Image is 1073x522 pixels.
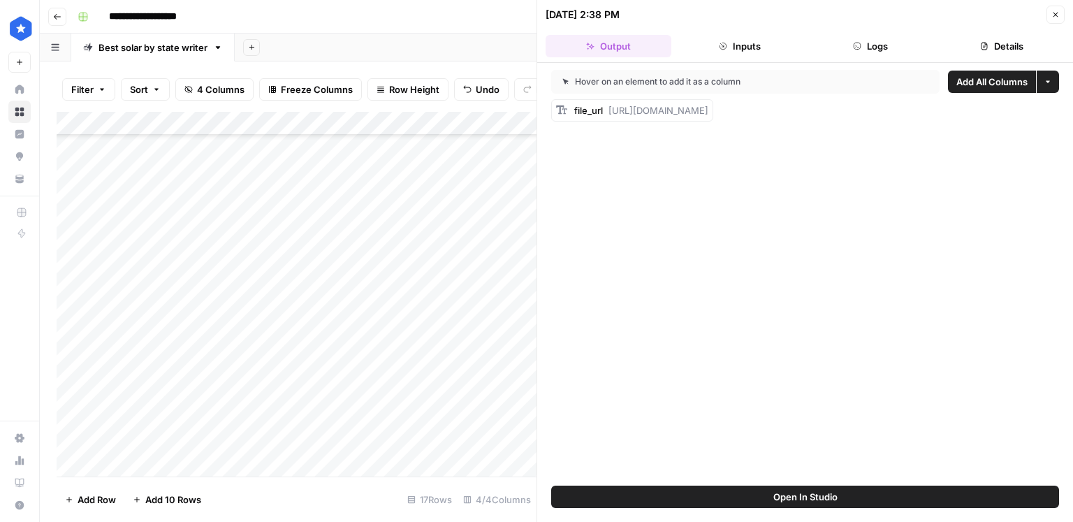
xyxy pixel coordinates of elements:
[402,488,458,511] div: 17 Rows
[8,449,31,472] a: Usage
[8,11,31,46] button: Workspace: ConsumerAffairs
[8,16,34,41] img: ConsumerAffairs Logo
[8,472,31,494] a: Learning Hub
[78,493,116,507] span: Add Row
[62,78,115,101] button: Filter
[956,75,1028,89] span: Add All Columns
[608,105,708,116] span: [URL][DOMAIN_NAME]
[476,82,499,96] span: Undo
[546,35,671,57] button: Output
[773,490,838,504] span: Open In Studio
[808,35,934,57] button: Logs
[454,78,509,101] button: Undo
[98,41,207,55] div: Best solar by state writer
[458,488,536,511] div: 4/4 Columns
[551,486,1059,508] button: Open In Studio
[71,34,235,61] a: Best solar by state writer
[8,101,31,123] a: Browse
[939,35,1065,57] button: Details
[130,82,148,96] span: Sort
[145,493,201,507] span: Add 10 Rows
[574,105,603,116] span: file_url
[8,427,31,449] a: Settings
[948,71,1036,93] button: Add All Columns
[677,35,803,57] button: Inputs
[546,8,620,22] div: [DATE] 2:38 PM
[71,82,94,96] span: Filter
[57,488,124,511] button: Add Row
[197,82,244,96] span: 4 Columns
[562,75,835,88] div: Hover on an element to add it as a column
[8,494,31,516] button: Help + Support
[175,78,254,101] button: 4 Columns
[121,78,170,101] button: Sort
[8,78,31,101] a: Home
[514,78,567,101] button: Redo
[367,78,448,101] button: Row Height
[281,82,353,96] span: Freeze Columns
[389,82,439,96] span: Row Height
[8,145,31,168] a: Opportunities
[259,78,362,101] button: Freeze Columns
[124,488,210,511] button: Add 10 Rows
[8,168,31,190] a: Your Data
[8,123,31,145] a: Insights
